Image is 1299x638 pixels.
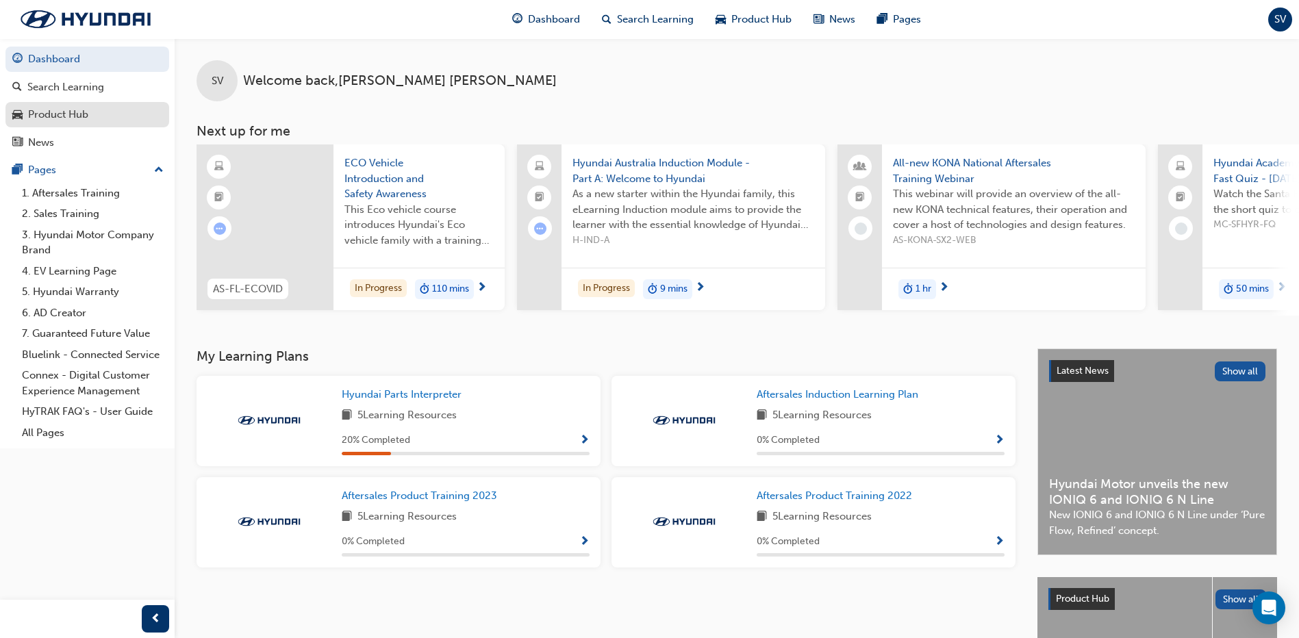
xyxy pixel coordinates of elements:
[893,186,1135,233] span: This webinar will provide an overview of the all-new KONA technical features, their operation and...
[772,407,872,424] span: 5 Learning Resources
[16,344,169,366] a: Bluelink - Connected Service
[432,281,469,297] span: 110 mins
[877,11,887,28] span: pages-icon
[16,225,169,261] a: 3. Hyundai Motor Company Brand
[1268,8,1292,31] button: SV
[757,387,924,403] a: Aftersales Induction Learning Plan
[994,432,1005,449] button: Show Progress
[994,533,1005,550] button: Show Progress
[27,79,104,95] div: Search Learning
[579,435,590,447] span: Show Progress
[342,489,497,502] span: Aftersales Product Training 2023
[214,189,224,207] span: booktick-icon
[757,407,767,424] span: book-icon
[350,279,407,298] div: In Progress
[243,73,557,89] span: Welcome back , [PERSON_NAME] [PERSON_NAME]
[512,11,522,28] span: guage-icon
[591,5,705,34] a: search-iconSearch Learning
[28,162,56,178] div: Pages
[1274,12,1286,27] span: SV
[705,5,803,34] a: car-iconProduct Hub
[5,75,169,100] a: Search Learning
[579,432,590,449] button: Show Progress
[579,533,590,550] button: Show Progress
[16,303,169,324] a: 6. AD Creator
[837,144,1146,310] a: All-new KONA National Aftersales Training WebinarThis webinar will provide an overview of the all...
[572,155,814,186] span: Hyundai Australia Induction Module - Part A: Welcome to Hyundai
[16,281,169,303] a: 5. Hyundai Warranty
[12,164,23,177] span: pages-icon
[28,135,54,151] div: News
[1215,361,1266,381] button: Show all
[1236,281,1269,297] span: 50 mins
[695,282,705,294] span: next-icon
[175,123,1299,139] h3: Next up for me
[16,261,169,282] a: 4. EV Learning Page
[214,222,226,235] span: learningRecordVerb_ATTEMPT-icon
[535,189,544,207] span: booktick-icon
[579,536,590,548] span: Show Progress
[1224,281,1233,298] span: duration-icon
[342,407,352,424] span: book-icon
[1252,591,1285,624] div: Open Intercom Messenger
[5,130,169,155] a: News
[1048,588,1266,610] a: Product HubShow all
[648,281,657,298] span: duration-icon
[646,413,722,427] img: Trak
[5,44,169,157] button: DashboardSearch LearningProduct HubNews
[602,11,611,28] span: search-icon
[757,489,912,502] span: Aftersales Product Training 2022
[757,534,820,550] span: 0 % Completed
[1049,507,1265,538] span: New IONIQ 6 and IONIQ 6 N Line under ‘Pure Flow, Refined’ concept.
[1049,360,1265,382] a: Latest NewsShow all
[1276,282,1287,294] span: next-icon
[903,281,913,298] span: duration-icon
[939,282,949,294] span: next-icon
[535,158,544,176] span: laptop-icon
[855,189,865,207] span: booktick-icon
[342,534,405,550] span: 0 % Completed
[893,155,1135,186] span: All-new KONA National Aftersales Training Webinar
[231,515,307,528] img: Trak
[866,5,932,34] a: pages-iconPages
[814,11,824,28] span: news-icon
[1056,593,1109,604] span: Product Hub
[5,157,169,183] button: Pages
[1215,589,1267,609] button: Show all
[12,109,23,121] span: car-icon
[646,515,722,528] img: Trak
[517,144,825,310] a: Hyundai Australia Induction Module - Part A: Welcome to HyundaiAs a new starter within the Hyunda...
[357,509,457,526] span: 5 Learning Resources
[855,158,865,176] span: people-icon
[344,202,494,248] span: This Eco vehicle course introduces Hyundai's Eco vehicle family with a training video presentatio...
[617,12,694,27] span: Search Learning
[7,5,164,34] img: Trak
[5,47,169,72] a: Dashboard
[342,387,467,403] a: Hyundai Parts Interpreter
[16,401,169,422] a: HyTRAK FAQ's - User Guide
[16,203,169,225] a: 2. Sales Training
[12,81,22,94] span: search-icon
[16,422,169,444] a: All Pages
[12,137,23,149] span: news-icon
[197,144,505,310] a: AS-FL-ECOVIDECO Vehicle Introduction and Safety AwarenessThis Eco vehicle course introduces Hyund...
[16,323,169,344] a: 7. Guaranteed Future Value
[829,12,855,27] span: News
[893,233,1135,248] span: AS-KONA-SX2-WEB
[16,365,169,401] a: Connex - Digital Customer Experience Management
[534,222,546,235] span: learningRecordVerb_ATTEMPT-icon
[342,488,503,504] a: Aftersales Product Training 2023
[572,233,814,248] span: H-IND-A
[342,509,352,526] span: book-icon
[342,433,410,448] span: 20 % Completed
[528,12,580,27] span: Dashboard
[28,107,88,123] div: Product Hub
[16,183,169,204] a: 1. Aftersales Training
[197,348,1016,364] h3: My Learning Plans
[731,12,792,27] span: Product Hub
[214,158,224,176] span: learningResourceType_ELEARNING-icon
[344,155,494,202] span: ECO Vehicle Introduction and Safety Awareness
[213,281,283,297] span: AS-FL-ECOVID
